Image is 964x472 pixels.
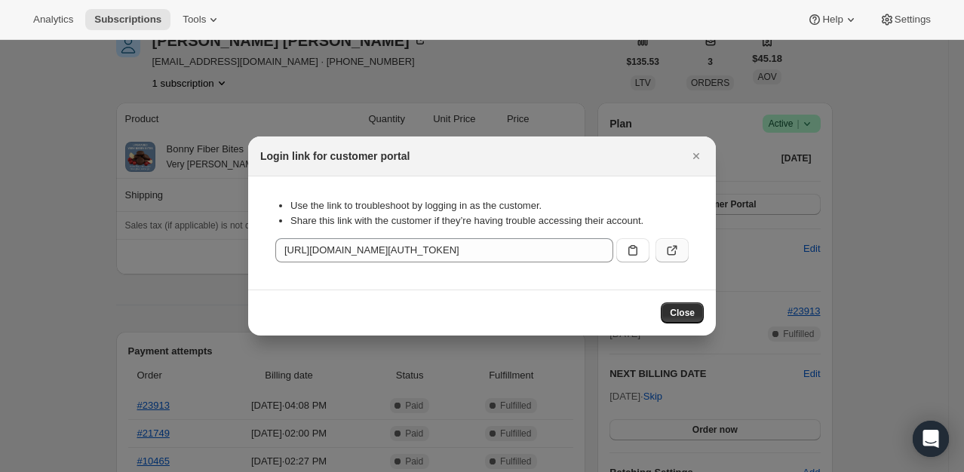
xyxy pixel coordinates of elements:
[290,213,689,228] li: Share this link with the customer if they’re having trouble accessing their account.
[913,421,949,457] div: Open Intercom Messenger
[661,302,704,323] button: Close
[895,14,931,26] span: Settings
[798,9,867,30] button: Help
[183,14,206,26] span: Tools
[870,9,940,30] button: Settings
[670,307,695,319] span: Close
[290,198,689,213] li: Use the link to troubleshoot by logging in as the customer.
[686,146,707,167] button: Close
[822,14,843,26] span: Help
[173,9,230,30] button: Tools
[85,9,170,30] button: Subscriptions
[94,14,161,26] span: Subscriptions
[260,149,410,164] h2: Login link for customer portal
[33,14,73,26] span: Analytics
[24,9,82,30] button: Analytics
